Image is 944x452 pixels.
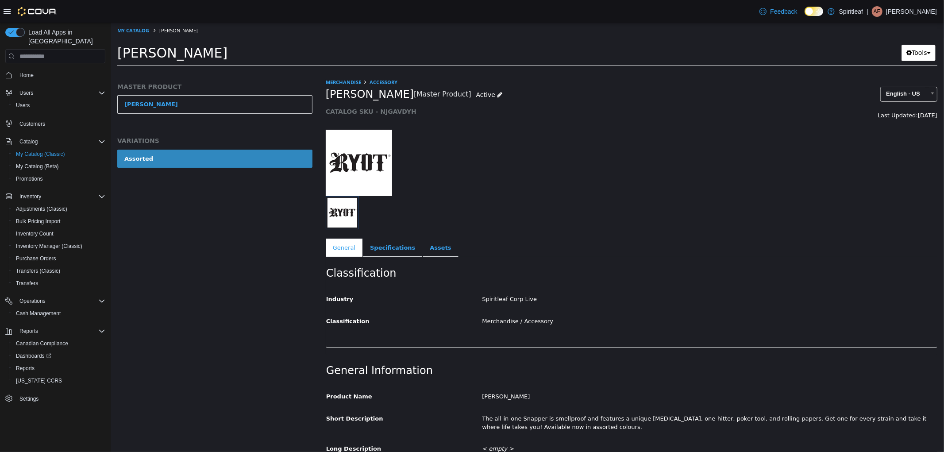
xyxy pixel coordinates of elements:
[12,351,55,361] a: Dashboards
[2,69,109,81] button: Home
[216,341,826,355] h2: General Information
[12,278,42,289] a: Transfers
[9,307,109,320] button: Cash Management
[2,190,109,203] button: Inventory
[16,191,105,202] span: Inventory
[18,7,57,16] img: Cova
[2,117,109,130] button: Customers
[16,70,105,81] span: Home
[9,277,109,290] button: Transfers
[2,87,109,99] button: Users
[216,295,259,302] span: Classification
[19,193,41,200] span: Inventory
[9,99,109,112] button: Users
[9,228,109,240] button: Inventory Count
[19,328,38,335] span: Reports
[16,88,37,98] button: Users
[16,340,68,347] span: Canadian Compliance
[16,88,105,98] span: Users
[19,89,33,97] span: Users
[16,136,41,147] button: Catalog
[9,148,109,160] button: My Catalog (Classic)
[303,69,361,76] small: [Master Product]
[12,204,105,214] span: Adjustments (Classic)
[215,56,250,63] a: Merchandise
[12,161,105,172] span: My Catalog (Beta)
[2,325,109,337] button: Reports
[16,102,30,109] span: Users
[12,241,105,251] span: Inventory Manager (Classic)
[12,308,105,319] span: Cash Management
[19,120,45,127] span: Customers
[19,72,34,79] span: Home
[7,4,39,11] a: My Catalog
[7,114,202,122] h5: VARIATIONS
[770,64,827,79] a: English - US
[12,253,105,264] span: Purchase Orders
[791,22,825,39] button: Tools
[16,365,35,372] span: Reports
[365,367,833,382] div: [PERSON_NAME]
[9,240,109,252] button: Inventory Manager (Classic)
[16,151,65,158] span: My Catalog (Classic)
[14,132,42,141] div: Assorted
[216,371,262,377] span: Product Name
[19,138,38,145] span: Catalog
[16,393,105,404] span: Settings
[9,362,109,375] button: Reports
[16,394,42,404] a: Settings
[12,216,64,227] a: Bulk Pricing Import
[12,308,64,319] a: Cash Management
[215,216,252,235] a: General
[259,56,287,63] a: Accessory
[12,241,86,251] a: Inventory Manager (Classic)
[16,243,82,250] span: Inventory Manager (Classic)
[216,273,243,280] span: Industry
[16,118,105,129] span: Customers
[767,89,807,96] span: Last Updated:
[365,291,833,307] div: Merchandise / Accessory
[874,6,881,17] span: AE
[886,6,937,17] p: [PERSON_NAME]
[12,375,66,386] a: [US_STATE] CCRS
[12,161,62,172] a: My Catalog (Beta)
[19,395,39,402] span: Settings
[25,28,105,46] span: Load All Apps in [GEOGRAPHIC_DATA]
[12,266,105,276] span: Transfers (Classic)
[2,295,109,307] button: Operations
[839,6,863,17] p: Spiritleaf
[872,6,882,17] div: Andrew E
[16,70,37,81] a: Home
[756,3,801,20] a: Feedback
[16,163,59,170] span: My Catalog (Beta)
[16,352,51,359] span: Dashboards
[12,174,105,184] span: Promotions
[16,136,105,147] span: Catalog
[7,60,202,68] h5: MASTER PRODUCT
[9,252,109,265] button: Purchase Orders
[805,7,823,16] input: Dark Mode
[19,297,46,305] span: Operations
[12,100,105,111] span: Users
[12,363,105,374] span: Reports
[215,85,670,93] h5: CATALOG SKU - NJGAVDYH
[215,65,303,79] span: [PERSON_NAME]
[16,267,60,274] span: Transfers (Classic)
[16,377,62,384] span: [US_STATE] CCRS
[12,338,72,349] a: Canadian Compliance
[9,203,109,215] button: Adjustments (Classic)
[12,338,105,349] span: Canadian Compliance
[12,375,105,386] span: Washington CCRS
[216,393,273,399] span: Short Description
[9,375,109,387] button: [US_STATE] CCRS
[2,392,109,405] button: Settings
[16,310,61,317] span: Cash Management
[12,204,71,214] a: Adjustments (Classic)
[16,191,45,202] button: Inventory
[365,389,833,412] div: The all-in-one Snapper is smellproof and features a unique [MEDICAL_DATA], one-hitter, poker tool...
[216,244,826,258] h2: Classification
[16,255,56,262] span: Purchase Orders
[366,69,385,76] span: Active
[49,4,87,11] span: [PERSON_NAME]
